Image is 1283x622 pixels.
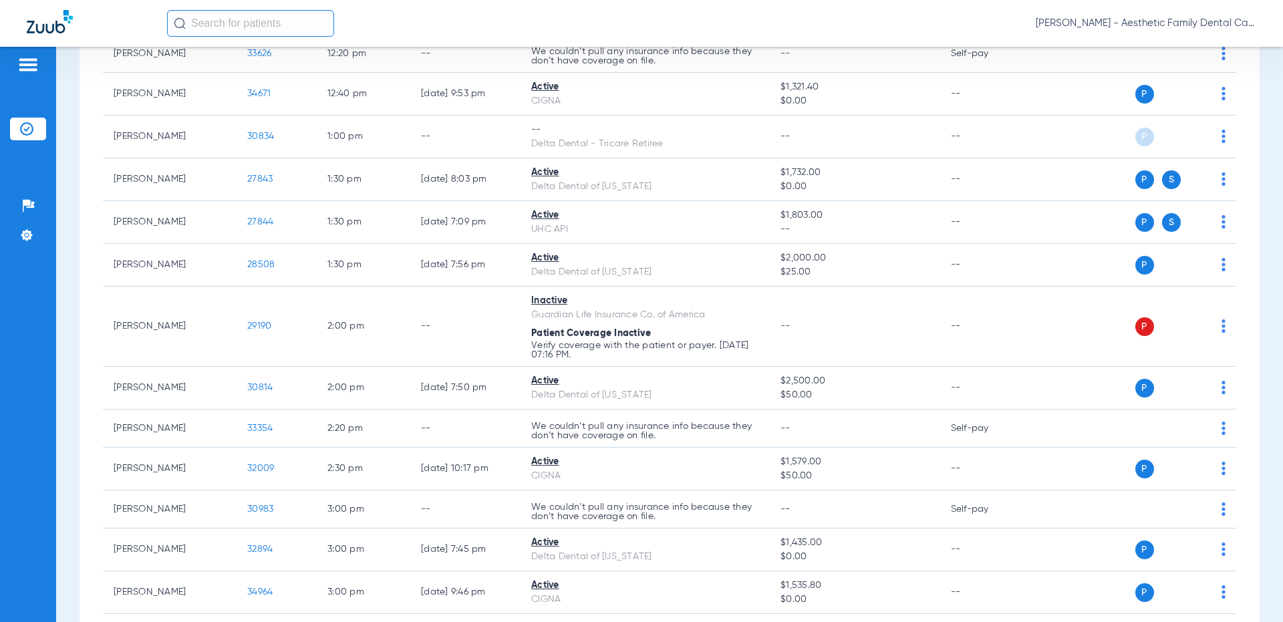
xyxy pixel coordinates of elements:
div: Guardian Life Insurance Co. of America [531,308,759,322]
td: 1:00 PM [317,116,410,158]
td: [PERSON_NAME] [103,244,237,287]
img: group-dot-blue.svg [1222,462,1226,475]
td: -- [940,244,1030,287]
span: $1,803.00 [780,208,929,222]
td: -- [940,73,1030,116]
td: Self-pay [940,490,1030,528]
p: Verify coverage with the patient or payer. [DATE] 07:16 PM. [531,341,759,359]
span: 33626 [247,49,271,58]
td: -- [410,410,521,448]
span: S [1162,213,1181,232]
td: -- [410,287,521,367]
td: [PERSON_NAME] [103,410,237,448]
td: [DATE] 9:46 PM [410,571,521,614]
td: [PERSON_NAME] [103,528,237,571]
td: -- [940,571,1030,614]
span: P [1135,460,1154,478]
td: [PERSON_NAME] [103,287,237,367]
div: Active [531,455,759,469]
span: -- [780,424,791,433]
td: [PERSON_NAME] [103,201,237,244]
span: P [1135,256,1154,275]
span: P [1135,540,1154,559]
span: P [1135,317,1154,336]
img: group-dot-blue.svg [1222,258,1226,271]
img: group-dot-blue.svg [1222,47,1226,60]
span: 27844 [247,217,273,226]
span: 34671 [247,89,271,98]
span: 32894 [247,545,273,554]
span: Patient Coverage Inactive [531,329,651,338]
span: 30814 [247,383,273,392]
p: We couldn’t pull any insurance info because they don’t have coverage on file. [531,422,759,440]
img: group-dot-blue.svg [1222,422,1226,435]
img: Zuub Logo [27,10,73,33]
div: UHC API [531,222,759,237]
span: $50.00 [780,469,929,483]
p: We couldn’t pull any insurance info because they don’t have coverage on file. [531,502,759,521]
td: [DATE] 8:03 PM [410,158,521,201]
img: hamburger-icon [17,57,39,73]
span: 29190 [247,321,271,331]
span: -- [780,132,791,141]
span: [PERSON_NAME] - Aesthetic Family Dental Care ([PERSON_NAME]) [1036,17,1256,30]
span: -- [780,504,791,514]
td: [DATE] 7:56 PM [410,244,521,287]
span: 30983 [247,504,273,514]
td: 2:00 PM [317,287,410,367]
div: Active [531,579,759,593]
span: 30834 [247,132,274,141]
div: Delta Dental - Tricare Retiree [531,137,759,151]
span: -- [780,49,791,58]
td: [DATE] 7:45 PM [410,528,521,571]
td: -- [410,116,521,158]
span: P [1135,379,1154,398]
div: Delta Dental of [US_STATE] [531,180,759,194]
span: S [1162,170,1181,189]
td: 1:30 PM [317,244,410,287]
p: We couldn’t pull any insurance info because they don’t have coverage on file. [531,47,759,65]
td: -- [940,528,1030,571]
td: [PERSON_NAME] [103,448,237,490]
img: group-dot-blue.svg [1222,502,1226,516]
span: -- [780,222,929,237]
span: $25.00 [780,265,929,279]
td: 1:30 PM [317,201,410,244]
span: 32009 [247,464,274,473]
td: -- [940,201,1030,244]
div: Active [531,166,759,180]
img: group-dot-blue.svg [1222,381,1226,394]
span: $1,535.80 [780,579,929,593]
div: CIGNA [531,94,759,108]
td: 3:00 PM [317,528,410,571]
td: -- [410,35,521,73]
td: [PERSON_NAME] [103,35,237,73]
div: Delta Dental of [US_STATE] [531,388,759,402]
span: P [1135,170,1154,189]
span: 34964 [247,587,273,597]
td: 3:00 PM [317,490,410,528]
input: Search for patients [167,10,334,37]
td: 2:00 PM [317,367,410,410]
td: [PERSON_NAME] [103,490,237,528]
span: $1,321.40 [780,80,929,94]
td: [DATE] 10:17 PM [410,448,521,490]
td: 2:30 PM [317,448,410,490]
span: P [1135,128,1154,146]
div: Delta Dental of [US_STATE] [531,265,759,279]
td: -- [940,158,1030,201]
img: group-dot-blue.svg [1222,542,1226,556]
td: [DATE] 9:53 PM [410,73,521,116]
span: P [1135,85,1154,104]
span: $2,000.00 [780,251,929,265]
span: $1,732.00 [780,166,929,180]
span: $0.00 [780,94,929,108]
span: $50.00 [780,388,929,402]
td: 12:20 PM [317,35,410,73]
div: CIGNA [531,469,759,483]
iframe: Chat Widget [1216,558,1283,622]
img: group-dot-blue.svg [1222,319,1226,333]
span: P [1135,583,1154,602]
td: 12:40 PM [317,73,410,116]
